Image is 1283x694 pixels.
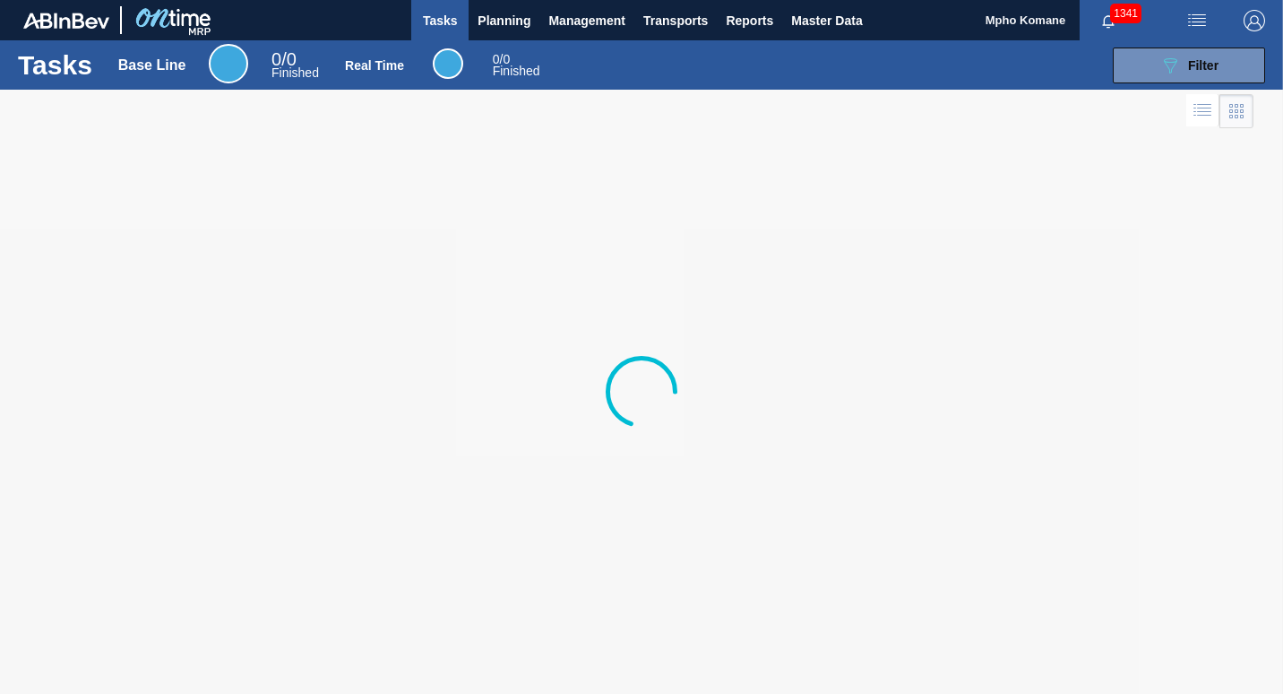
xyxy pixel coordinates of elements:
span: 0 [493,52,500,66]
span: / 0 [493,52,510,66]
span: Tasks [420,10,460,31]
span: / 0 [271,49,297,69]
img: TNhmsLtSVTkK8tSr43FrP2fwEKptu5GPRR3wAAAABJRU5ErkJggg== [23,13,109,29]
img: userActions [1186,10,1208,31]
span: Finished [493,64,540,78]
span: 1341 [1110,4,1141,23]
span: Finished [271,65,319,80]
span: Filter [1188,58,1218,73]
div: Base Line [271,52,319,79]
img: Logout [1244,10,1265,31]
div: Real Time [345,58,404,73]
div: Base Line [209,44,248,83]
button: Notifications [1080,8,1137,33]
div: Real Time [493,54,540,77]
div: Base Line [118,57,186,74]
span: Master Data [791,10,862,31]
button: Filter [1113,48,1265,83]
div: Real Time [433,48,463,79]
span: Management [548,10,625,31]
span: Planning [478,10,530,31]
span: Transports [643,10,708,31]
h1: Tasks [18,55,92,75]
span: Reports [726,10,773,31]
span: 0 [271,49,281,69]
